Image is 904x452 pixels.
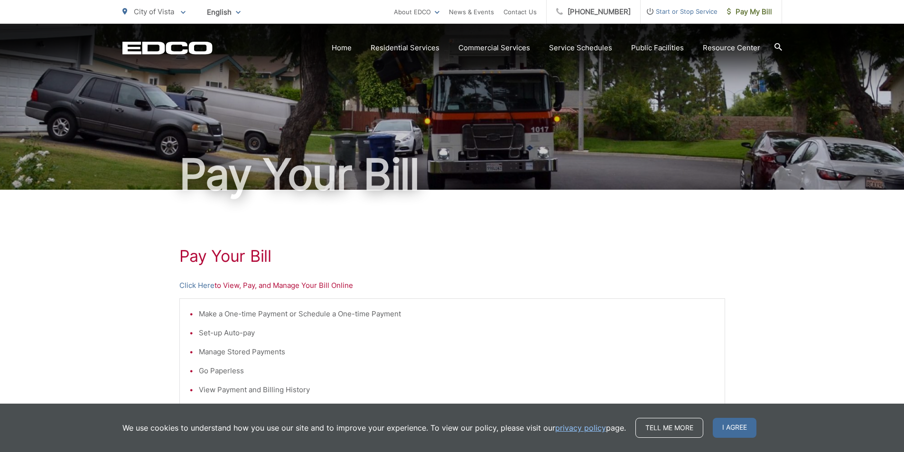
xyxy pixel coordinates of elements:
[179,280,725,291] p: to View, Pay, and Manage Your Bill Online
[635,418,703,438] a: Tell me more
[134,7,174,16] span: City of Vista
[179,247,725,266] h1: Pay Your Bill
[122,151,782,198] h1: Pay Your Bill
[727,6,772,18] span: Pay My Bill
[549,42,612,54] a: Service Schedules
[555,422,606,434] a: privacy policy
[199,346,715,358] li: Manage Stored Payments
[713,418,756,438] span: I agree
[122,41,213,55] a: EDCD logo. Return to the homepage.
[179,280,214,291] a: Click Here
[371,42,439,54] a: Residential Services
[703,42,760,54] a: Resource Center
[199,327,715,339] li: Set-up Auto-pay
[631,42,684,54] a: Public Facilities
[332,42,352,54] a: Home
[199,365,715,377] li: Go Paperless
[200,4,248,20] span: English
[199,308,715,320] li: Make a One-time Payment or Schedule a One-time Payment
[449,6,494,18] a: News & Events
[394,6,439,18] a: About EDCO
[122,422,626,434] p: We use cookies to understand how you use our site and to improve your experience. To view our pol...
[199,384,715,396] li: View Payment and Billing History
[458,42,530,54] a: Commercial Services
[503,6,537,18] a: Contact Us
